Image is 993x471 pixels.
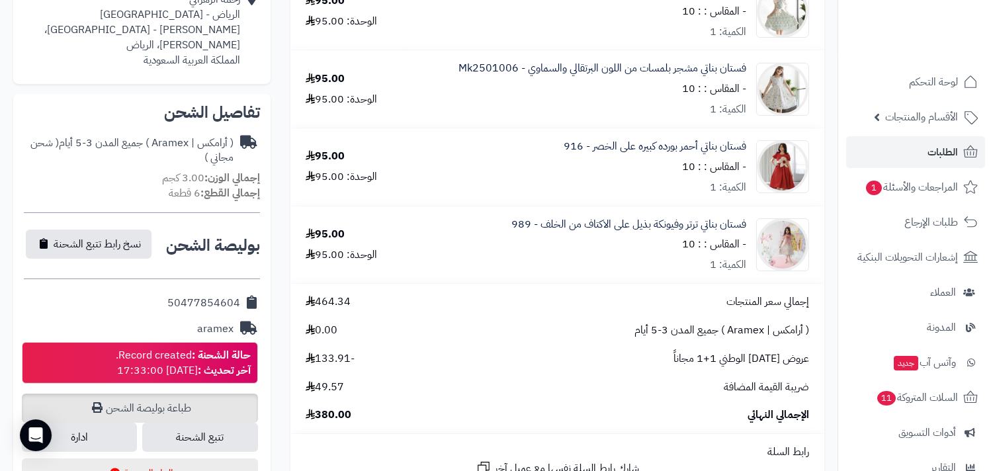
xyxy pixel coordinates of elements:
a: المراجعات والأسئلة1 [846,171,985,203]
a: العملاء [846,277,985,308]
span: إشعارات التحويلات البنكية [857,248,958,267]
div: الكمية: 1 [710,24,746,40]
small: - المقاس : : 10 [682,159,746,175]
a: وآتس آبجديد [846,347,985,378]
div: الكمية: 1 [710,102,746,117]
span: إجمالي سعر المنتجات [726,294,809,310]
a: الطلبات [846,136,985,168]
span: جديد [894,356,918,370]
span: عروض [DATE] الوطني 1+1 مجاناً [673,351,809,366]
span: -133.91 [306,351,355,366]
img: 1757260828-IMG_8245-90x90.jpeg [757,218,808,271]
h2: بوليصة الشحن [166,237,260,253]
span: 464.34 [306,294,351,310]
strong: حالة الشحنة : [192,347,251,363]
button: نسخ رابط تتبع الشحنة [26,230,151,259]
a: فستان بناتي أحمر بورده كبيره على الخصر - 916 [564,139,746,154]
span: العملاء [930,283,956,302]
span: المراجعات والأسئلة [865,178,958,196]
div: 95.00 [306,227,345,242]
span: لوحة التحكم [909,73,958,91]
div: الوحدة: 95.00 [306,92,377,107]
a: فستان بناتي ترتر وفيونكة بذيل على الاكتاف من الخلف - 989 [511,217,746,232]
small: 6 قطعة [169,185,260,201]
div: الوحدة: 95.00 [306,247,377,263]
span: طلبات الإرجاع [904,213,958,232]
span: ( شحن مجاني ) [30,135,234,166]
div: aramex [197,321,234,337]
div: الوحدة: 95.00 [306,169,377,185]
span: وآتس آب [892,353,956,372]
small: - المقاس : : 10 [682,3,746,19]
div: ( أرامكس | Aramex ) جميع المدن 3-5 أيام [24,136,234,166]
span: الطلبات [928,143,958,161]
a: ادارة [22,423,137,452]
strong: إجمالي القطع: [200,185,260,201]
span: 380.00 [306,407,351,423]
a: طلبات الإرجاع [846,206,985,238]
a: السلات المتروكة11 [846,382,985,413]
span: الأقسام والمنتجات [885,108,958,126]
div: 95.00 [306,71,345,87]
div: 95.00 [306,149,345,164]
div: Record created. [DATE] 17:33:00 [116,348,251,378]
div: 50477854604 [167,296,240,311]
span: 0.00 [306,323,337,338]
div: الوحدة: 95.00 [306,14,377,29]
span: 1 [866,181,882,195]
strong: آخر تحديث : [198,363,251,378]
a: أدوات التسويق [846,417,985,449]
span: أدوات التسويق [898,423,956,442]
span: 11 [877,391,896,406]
img: 1739720323-IMG_8690-90x90.jpeg [757,140,808,193]
div: Open Intercom Messenger [20,419,52,451]
strong: إجمالي الوزن: [204,170,260,186]
span: ( أرامكس | Aramex ) جميع المدن 3-5 أيام [634,323,809,338]
a: تتبع الشحنة [142,423,257,452]
a: لوحة التحكم [846,66,985,98]
span: ضريبة القيمة المضافة [724,380,809,395]
small: - المقاس : : 10 [682,236,746,252]
div: الكمية: 1 [710,257,746,273]
small: 3.00 كجم [162,170,260,186]
div: الكمية: 1 [710,180,746,195]
a: إشعارات التحويلات البنكية [846,241,985,273]
span: السلات المتروكة [876,388,958,407]
img: 1739175414-IMG_7265-90x90.jpeg [757,63,808,116]
div: رابط السلة [296,445,819,460]
span: نسخ رابط تتبع الشحنة [54,236,141,252]
a: المدونة [846,312,985,343]
a: طباعة بوليصة الشحن [22,394,258,423]
span: المدونة [927,318,956,337]
h2: تفاصيل الشحن [24,105,260,120]
span: 49.57 [306,380,344,395]
small: - المقاس : : 10 [682,81,746,97]
a: فستان بناتي مشجر بلمسات من اللون البرتقالي والسماوي - Mk2501006 [458,61,746,76]
span: الإجمالي النهائي [748,407,809,423]
img: logo-2.png [903,33,980,61]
